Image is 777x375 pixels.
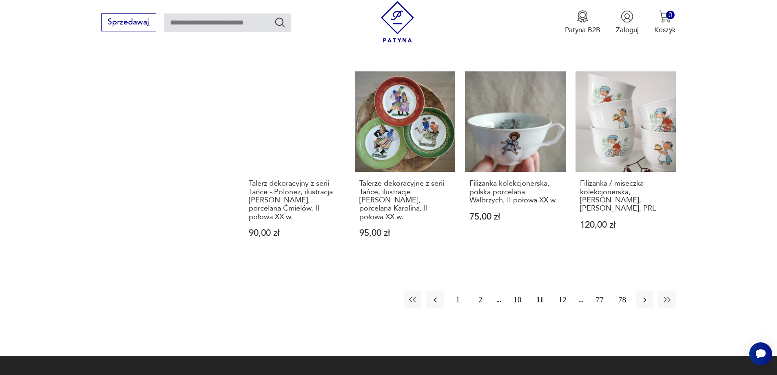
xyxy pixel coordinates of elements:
button: Sprzedawaj [101,13,156,31]
button: Zaloguj [616,10,639,35]
div: 0 [666,11,675,19]
button: 10 [509,291,526,308]
a: Filiżanka / miseczka kolekcjonerska, Jacek i Agatka, Ceramika Bogucice, PRLFiliżanka / miseczka k... [576,71,676,257]
button: Szukaj [274,16,286,28]
a: Ikona medaluPatyna B2B [565,10,600,35]
button: 1 [449,291,467,308]
h3: Filiżanka kolekcjonerska, polska porcelana Wałbrzych, II połowa XX w. [469,180,561,204]
button: 0Koszyk [654,10,676,35]
img: Patyna - sklep z meblami i dekoracjami vintage [377,1,418,42]
button: 11 [531,291,549,308]
button: 77 [591,291,609,308]
button: 78 [613,291,631,308]
p: Zaloguj [616,25,639,35]
a: Sprzedawaj [101,20,156,26]
h3: Talerz dekoracyjny z serii Tańce - Polonez, ilustracja [PERSON_NAME], porcelana Ćmielów, II połow... [249,180,341,221]
iframe: Smartsupp widget button [749,342,772,365]
img: Ikona koszyka [659,10,671,23]
p: 120,00 zł [580,221,672,229]
a: Talerz dekoracyjny z serii Tańce - Polonez, ilustracja Zofii Stryjeńskiej, porcelana Ćmielów, II ... [244,71,345,257]
p: 75,00 zł [469,213,561,221]
button: 2 [472,291,489,308]
p: 95,00 zł [359,229,451,237]
p: 90,00 zł [249,229,341,237]
button: 12 [553,291,571,308]
h3: Talerze dekoracyjne z serii Tańce, ilustracje [PERSON_NAME], porcelana Karolina, II połowa XX w. [359,180,451,221]
img: Ikonka użytkownika [621,10,633,23]
p: Patyna B2B [565,25,600,35]
a: Filiżanka kolekcjonerska, polska porcelana Wałbrzych, II połowa XX w.Filiżanka kolekcjonerska, po... [465,71,566,257]
p: Koszyk [654,25,676,35]
h3: Filiżanka / miseczka kolekcjonerska, [PERSON_NAME], [PERSON_NAME], PRL [580,180,672,213]
button: Patyna B2B [565,10,600,35]
img: Ikona medalu [576,10,589,23]
a: Talerze dekoracyjne z serii Tańce, ilustracje Zofii Stryjeńskiej, porcelana Karolina, II połowa X... [355,71,456,257]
